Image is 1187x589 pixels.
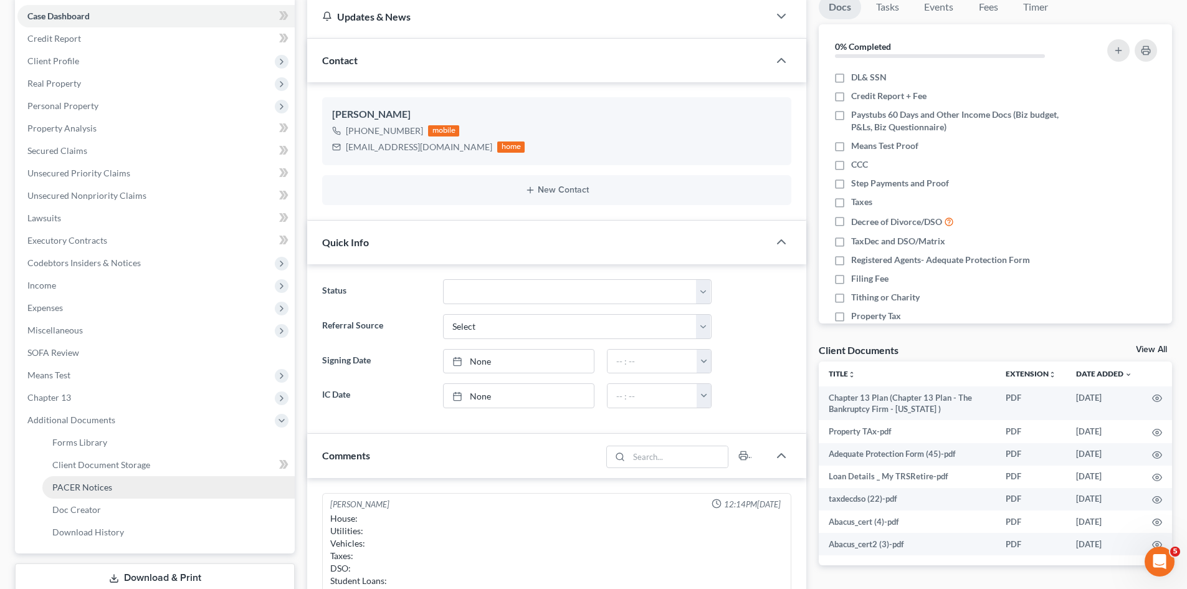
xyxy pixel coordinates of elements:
a: Client Document Storage [42,454,295,476]
a: Unsecured Priority Claims [17,162,295,184]
a: Doc Creator [42,499,295,521]
span: Chapter 13 [27,392,71,403]
span: SOFA Review [27,347,79,358]
a: PACER Notices [42,476,295,499]
td: [DATE] [1066,466,1142,488]
td: PDF [996,488,1066,510]
a: Property Analysis [17,117,295,140]
span: Download History [52,527,124,537]
td: PDF [996,466,1066,488]
div: [PERSON_NAME] [332,107,781,122]
label: Status [316,279,436,304]
span: Forms Library [52,437,107,448]
td: PDF [996,510,1066,533]
span: Expenses [27,302,63,313]
td: [DATE] [1066,386,1142,421]
td: [DATE] [1066,443,1142,466]
i: unfold_more [1049,371,1056,378]
a: Lawsuits [17,207,295,229]
a: Extensionunfold_more [1006,369,1056,378]
div: home [497,141,525,153]
span: Means Test [27,370,70,380]
span: Executory Contracts [27,235,107,246]
span: Registered Agents- Adequate Protection Form [851,254,1030,266]
a: Credit Report [17,27,295,50]
span: Additional Documents [27,414,115,425]
span: Decree of Divorce/DSO [851,216,942,228]
span: Credit Report [27,33,81,44]
strong: 0% Completed [835,41,891,52]
div: Updates & News [322,10,754,23]
td: Property TAx-pdf [819,420,996,443]
a: Case Dashboard [17,5,295,27]
span: Codebtors Insiders & Notices [27,257,141,268]
input: -- : -- [608,350,697,373]
span: Credit Report + Fee [851,90,927,102]
span: Unsecured Nonpriority Claims [27,190,146,201]
a: Forms Library [42,431,295,454]
span: Taxes [851,196,872,208]
span: Doc Creator [52,504,101,515]
div: [EMAIL_ADDRESS][DOMAIN_NAME] [346,141,492,153]
iframe: Intercom live chat [1145,547,1175,577]
a: Executory Contracts [17,229,295,252]
span: Property Analysis [27,123,97,133]
span: Unsecured Priority Claims [27,168,130,178]
td: Adequate Protection Form (45)-pdf [819,443,996,466]
a: Unsecured Nonpriority Claims [17,184,295,207]
td: [DATE] [1066,510,1142,533]
label: Signing Date [316,349,436,374]
a: None [444,350,594,373]
span: TaxDec and DSO/Matrix [851,235,945,247]
span: Filing Fee [851,272,889,285]
span: Case Dashboard [27,11,90,21]
a: Secured Claims [17,140,295,162]
label: IC Date [316,383,436,408]
span: CCC [851,158,868,171]
span: Step Payments and Proof [851,177,949,189]
span: Client Profile [27,55,79,66]
td: PDF [996,533,1066,555]
span: 12:14PM[DATE] [724,499,781,510]
td: [DATE] [1066,488,1142,510]
span: Lawsuits [27,213,61,223]
td: [DATE] [1066,533,1142,555]
td: Abacus_cert2 (3)-pdf [819,533,996,555]
input: -- : -- [608,384,697,408]
span: Comments [322,449,370,461]
div: Client Documents [819,343,899,357]
div: mobile [428,125,459,136]
button: New Contact [332,185,781,195]
span: Personal Property [27,100,98,111]
td: PDF [996,386,1066,421]
span: [PHONE_NUMBER] [346,125,423,136]
div: [PERSON_NAME] [330,499,389,510]
td: PDF [996,443,1066,466]
span: 5 [1170,547,1180,557]
a: View All [1136,345,1167,354]
td: Abacus_cert (4)-pdf [819,510,996,533]
input: Search... [629,446,728,467]
a: Download History [42,521,295,544]
a: Titleunfold_more [829,369,856,378]
span: Means Test Proof [851,140,918,152]
td: Loan Details _ My TRSRetire-pdf [819,466,996,488]
label: Referral Source [316,314,436,339]
td: Chapter 13 Plan (Chapter 13 Plan - The Bankruptcy Firm - [US_STATE] ) [819,386,996,421]
span: Quick Info [322,236,369,248]
a: SOFA Review [17,342,295,364]
a: Date Added expand_more [1076,369,1132,378]
span: Tithing or Charity [851,291,920,304]
td: [DATE] [1066,420,1142,443]
span: Contact [322,54,358,66]
i: expand_more [1125,371,1132,378]
span: PACER Notices [52,482,112,492]
span: Real Property [27,78,81,89]
i: unfold_more [848,371,856,378]
span: Income [27,280,56,290]
td: taxdecdso (22)-pdf [819,488,996,510]
span: Paystubs 60 Days and Other Income Docs (Biz budget, P&Ls, Biz Questionnaire) [851,108,1073,133]
span: Property Tax [851,310,901,322]
span: DL& SSN [851,71,887,84]
td: PDF [996,420,1066,443]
